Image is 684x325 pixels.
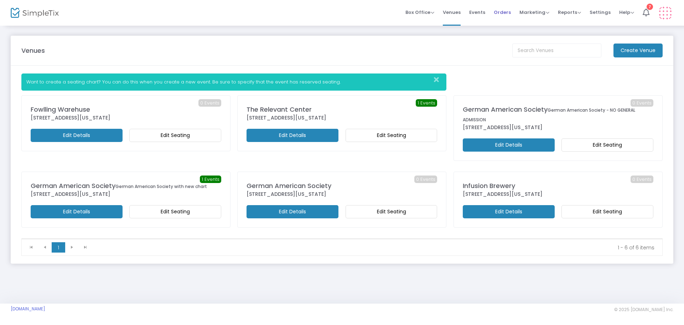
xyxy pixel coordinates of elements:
[346,205,437,218] m-button: Edit Seating
[414,176,437,183] span: 0 Events
[463,138,555,152] m-button: Edit Details
[31,205,123,218] m-button: Edit Details
[31,129,123,142] m-button: Edit Details
[247,181,437,191] div: German American Society
[463,205,555,218] m-button: Edit Details
[11,306,45,312] a: [DOMAIN_NAME]
[21,73,446,91] div: Want to create a seating chart? You can do this when you create a new event. Be sure to specify t...
[469,3,485,21] span: Events
[200,176,221,183] span: 1 Events
[561,205,653,218] m-button: Edit Seating
[129,129,221,142] m-button: Edit Seating
[647,4,653,10] div: 7
[463,191,653,198] div: [STREET_ADDRESS][US_STATE]
[463,181,653,191] div: Infusion Brewery
[115,183,207,189] span: German American Society with new chart
[619,9,634,16] span: Help
[247,191,437,198] div: [STREET_ADDRESS][US_STATE]
[631,176,653,183] span: 0 Events
[21,46,45,55] m-panel-title: Venues
[432,74,446,86] button: Close
[247,105,437,114] div: The Relevant Center
[443,3,461,21] span: Venues
[463,105,653,124] div: German American Society
[346,129,437,142] m-button: Edit Seating
[561,138,653,152] m-button: Edit Seating
[494,3,511,21] span: Orders
[405,9,434,16] span: Box Office
[463,124,653,131] div: [STREET_ADDRESS][US_STATE]
[512,44,601,57] input: Search Venues
[558,9,581,16] span: Reports
[247,129,338,142] m-button: Edit Details
[614,307,673,313] span: © 2025 [DOMAIN_NAME] Inc.
[416,99,437,107] span: 1 Events
[31,105,221,114] div: Fowlling Warehuse
[519,9,549,16] span: Marketing
[129,205,221,218] m-button: Edit Seating
[31,114,221,122] div: [STREET_ADDRESS][US_STATE]
[22,239,662,239] div: Data table
[52,242,65,253] span: Page 1
[247,114,437,122] div: [STREET_ADDRESS][US_STATE]
[198,99,221,107] span: 0 Events
[463,107,635,123] span: German American Society - NO GENERAL ADMISSION
[631,99,653,107] span: 0 Events
[613,44,663,57] m-button: Create Venue
[97,244,654,251] kendo-pager-info: 1 - 6 of 6 items
[590,3,611,21] span: Settings
[31,191,221,198] div: [STREET_ADDRESS][US_STATE]
[31,181,221,191] div: German American Society
[247,205,338,218] m-button: Edit Details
